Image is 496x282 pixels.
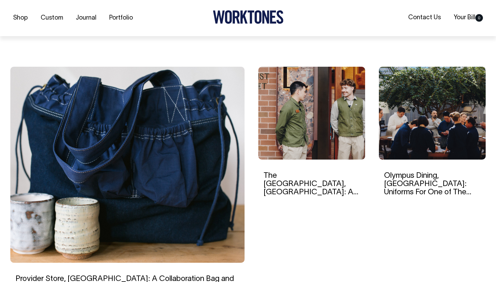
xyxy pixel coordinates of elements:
[405,12,444,23] a: Contact Us
[38,12,66,24] a: Custom
[475,14,483,22] span: 0
[106,12,136,24] a: Portfolio
[10,67,245,263] img: Provider Store, Sydney: A Collaboration Bag and Cap For Everyday Wear
[451,12,486,23] a: Your Bill0
[258,67,365,160] img: The EVE Hotel, Sydney: A Uniform Collection for The Boutique Luxury Hotel
[384,172,471,213] a: Olympus Dining, [GEOGRAPHIC_DATA]: Uniforms For One of The City’s Most Impressive Dining Rooms
[379,67,486,160] img: Olympus Dining, Sydney: Uniforms For One of The City’s Most Impressive Dining Rooms
[73,12,99,24] a: Journal
[263,172,358,213] a: The [GEOGRAPHIC_DATA], [GEOGRAPHIC_DATA]: A Uniform Collection for The Boutique Luxury Hotel
[10,12,31,24] a: Shop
